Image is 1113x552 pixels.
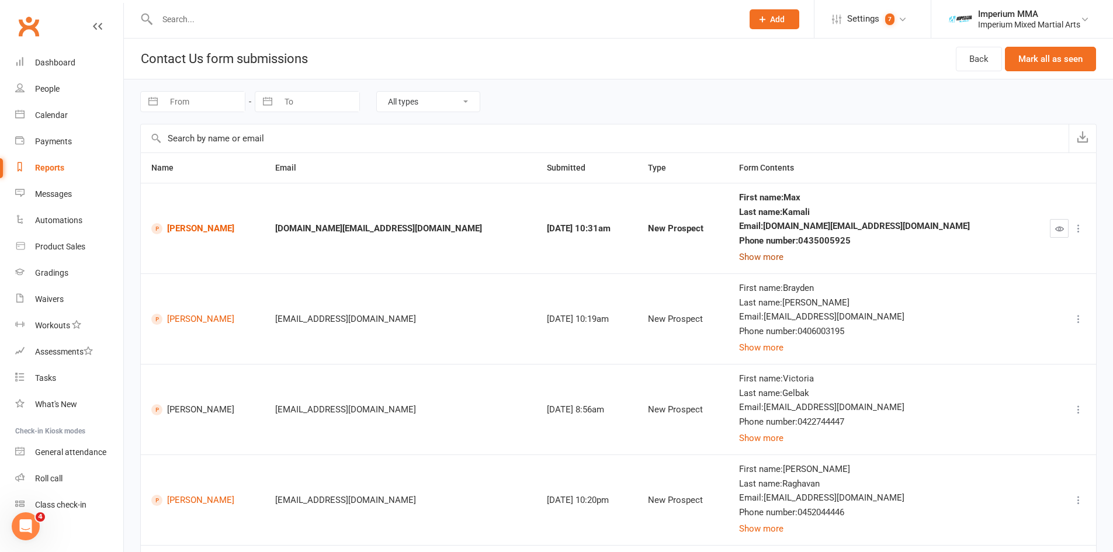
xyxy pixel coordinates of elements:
a: Automations [15,207,123,234]
div: Class check-in [35,500,86,509]
a: Back [956,47,1002,71]
div: New Prospect [648,405,718,415]
a: Product Sales [15,234,123,260]
div: [DATE] 10:20pm [547,495,627,505]
input: From [164,92,245,112]
a: [PERSON_NAME] [151,495,254,506]
th: Name [141,153,265,183]
button: Show more [739,250,783,264]
div: Last name : Kamali [739,207,1018,217]
th: Submitted [536,153,637,183]
div: What's New [35,400,77,409]
div: [DOMAIN_NAME][EMAIL_ADDRESS][DOMAIN_NAME] [275,224,526,234]
th: Email [265,153,536,183]
div: First name : Max [739,193,1018,203]
a: Calendar [15,102,123,129]
th: Form Contents [729,153,1029,183]
a: Workouts [15,313,123,339]
a: [PERSON_NAME] [151,314,254,325]
span: Settings [847,6,879,32]
div: Last name : Raghavan [739,479,1018,489]
div: Imperium Mixed Martial Arts [978,19,1080,30]
a: Payments [15,129,123,155]
iframe: Intercom live chat [12,512,40,540]
div: Payments [35,137,72,146]
a: Dashboard [15,50,123,76]
span: [PERSON_NAME] [151,404,254,415]
div: First name : Brayden [739,283,1018,293]
h1: Contact Us form submissions [124,39,308,79]
div: New Prospect [648,224,718,234]
button: Show more [739,431,783,445]
button: Mark all as seen [1005,47,1096,71]
a: Reports [15,155,123,181]
span: 4 [36,512,45,522]
div: Assessments [35,347,93,356]
a: Tasks [15,365,123,391]
a: Gradings [15,260,123,286]
div: Dashboard [35,58,75,67]
a: Messages [15,181,123,207]
a: What's New [15,391,123,418]
div: [EMAIL_ADDRESS][DOMAIN_NAME] [275,405,526,415]
div: New Prospect [648,495,718,505]
span: 7 [885,13,894,25]
div: Phone number : 0422744447 [739,417,1018,427]
button: Show more [739,522,783,536]
div: Email : [EMAIL_ADDRESS][DOMAIN_NAME] [739,312,1018,322]
input: Search by name or email [141,124,1069,152]
div: Phone number : 0452044446 [739,508,1018,518]
div: Roll call [35,474,63,483]
a: Class kiosk mode [15,492,123,518]
div: Last name : Gelbak [739,388,1018,398]
div: Reports [35,163,64,172]
div: Waivers [35,294,64,304]
div: Workouts [35,321,70,330]
div: Imperium MMA [978,9,1080,19]
div: [EMAIL_ADDRESS][DOMAIN_NAME] [275,314,526,324]
div: [EMAIL_ADDRESS][DOMAIN_NAME] [275,495,526,505]
div: General attendance [35,447,106,457]
a: Clubworx [14,12,43,41]
div: Phone number : 0435005925 [739,236,1018,246]
div: Calendar [35,110,68,120]
button: Show more [739,341,783,355]
a: Assessments [15,339,123,365]
div: Last name : [PERSON_NAME] [739,298,1018,308]
div: New Prospect [648,314,718,324]
div: [DATE] 10:31am [547,224,627,234]
div: [DATE] 8:56am [547,405,627,415]
div: People [35,84,60,93]
img: thumb_image1639376871.png [949,8,972,31]
th: Type [637,153,729,183]
div: [DATE] 10:19am [547,314,627,324]
div: Email : [EMAIL_ADDRESS][DOMAIN_NAME] [739,402,1018,412]
input: Search... [154,11,734,27]
div: Tasks [35,373,56,383]
div: Email : [EMAIL_ADDRESS][DOMAIN_NAME] [739,493,1018,503]
a: People [15,76,123,102]
div: First name : [PERSON_NAME] [739,464,1018,474]
div: Gradings [35,268,68,277]
div: Product Sales [35,242,85,251]
a: Waivers [15,286,123,313]
div: Phone number : 0406003195 [739,327,1018,336]
a: General attendance kiosk mode [15,439,123,466]
button: Add [750,9,799,29]
div: First name : Victoria [739,374,1018,384]
span: Add [770,15,785,24]
div: Messages [35,189,72,199]
a: Roll call [15,466,123,492]
div: Email : [DOMAIN_NAME][EMAIL_ADDRESS][DOMAIN_NAME] [739,221,1018,231]
input: To [278,92,359,112]
a: [PERSON_NAME] [151,223,254,234]
div: Automations [35,216,82,225]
